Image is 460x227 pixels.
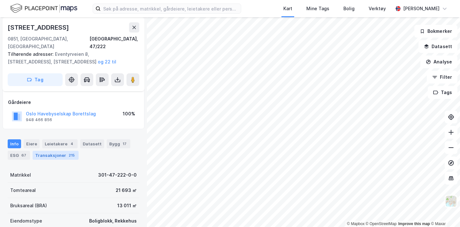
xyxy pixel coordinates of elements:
[98,171,137,179] div: 301-47-222-0-0
[445,195,457,207] img: Z
[10,187,36,194] div: Tomteareal
[33,151,79,160] div: Transaksjoner
[428,196,460,227] div: Kontrollprogram for chat
[428,86,457,99] button: Tags
[366,222,397,226] a: OpenStreetMap
[420,55,457,68] button: Analyse
[427,71,457,84] button: Filter
[10,217,42,225] div: Eiendomstype
[414,25,457,38] button: Bokmerker
[10,171,31,179] div: Matrikkel
[8,139,21,148] div: Info
[8,50,134,66] div: Eventyrveien 8, [STREET_ADDRESS], [STREET_ADDRESS]
[306,5,329,12] div: Mine Tags
[418,40,457,53] button: Datasett
[24,139,40,148] div: Eiere
[403,5,440,12] div: [PERSON_NAME]
[89,35,139,50] div: [GEOGRAPHIC_DATA], 47/222
[283,5,292,12] div: Kart
[26,117,52,122] div: 948 466 856
[343,5,355,12] div: Bolig
[42,139,78,148] div: Leietakere
[20,152,27,158] div: 67
[89,217,137,225] div: Boligblokk, Rekkehus
[10,3,77,14] img: logo.f888ab2527a4732fd821a326f86c7f29.svg
[8,51,55,57] span: Tilhørende adresser:
[10,202,47,209] div: Bruksareal (BRA)
[8,151,30,160] div: ESG
[80,139,104,148] div: Datasett
[8,35,89,50] div: 0851, [GEOGRAPHIC_DATA], [GEOGRAPHIC_DATA]
[347,222,364,226] a: Mapbox
[123,110,135,118] div: 100%
[121,141,128,147] div: 17
[69,141,75,147] div: 4
[8,22,70,33] div: [STREET_ADDRESS]
[8,73,63,86] button: Tag
[428,196,460,227] iframe: Chat Widget
[117,202,137,209] div: 13 011 ㎡
[369,5,386,12] div: Verktøy
[398,222,430,226] a: Improve this map
[116,187,137,194] div: 21 693 ㎡
[107,139,130,148] div: Bygg
[101,4,241,13] input: Søk på adresse, matrikkel, gårdeiere, leietakere eller personer
[67,152,76,158] div: 215
[8,99,139,106] div: Gårdeiere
